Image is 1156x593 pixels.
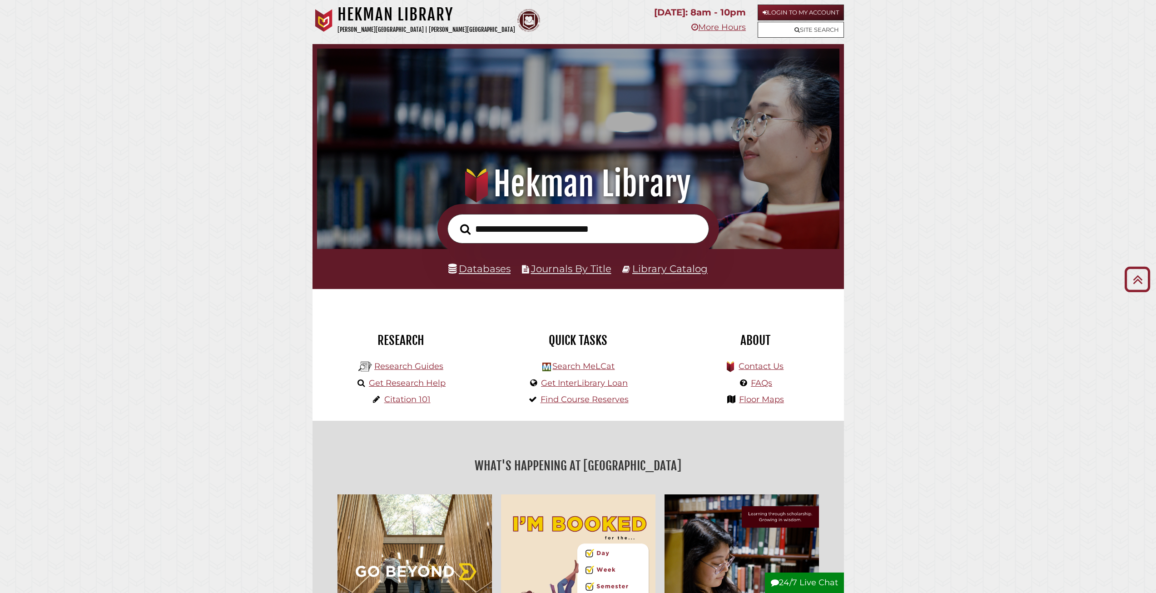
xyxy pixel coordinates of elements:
[374,361,443,371] a: Research Guides
[337,25,515,35] p: [PERSON_NAME][GEOGRAPHIC_DATA] | [PERSON_NAME][GEOGRAPHIC_DATA]
[542,363,551,371] img: Hekman Library Logo
[496,333,660,348] h2: Quick Tasks
[448,263,511,274] a: Databases
[460,224,471,235] i: Search
[739,361,784,371] a: Contact Us
[369,378,446,388] a: Get Research Help
[552,361,615,371] a: Search MeLCat
[358,360,372,374] img: Hekman Library Logo
[541,394,629,404] a: Find Course Reserves
[674,333,837,348] h2: About
[456,221,475,238] button: Search
[632,263,708,274] a: Library Catalog
[541,378,628,388] a: Get InterLibrary Loan
[531,263,611,274] a: Journals By Title
[654,5,746,20] p: [DATE]: 8am - 10pm
[517,9,540,32] img: Calvin Theological Seminary
[739,394,784,404] a: Floor Maps
[313,9,335,32] img: Calvin University
[334,164,822,204] h1: Hekman Library
[337,5,515,25] h1: Hekman Library
[758,22,844,38] a: Site Search
[751,378,772,388] a: FAQs
[319,455,837,476] h2: What's Happening at [GEOGRAPHIC_DATA]
[384,394,431,404] a: Citation 101
[691,22,746,32] a: More Hours
[1121,272,1154,287] a: Back to Top
[758,5,844,20] a: Login to My Account
[319,333,483,348] h2: Research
